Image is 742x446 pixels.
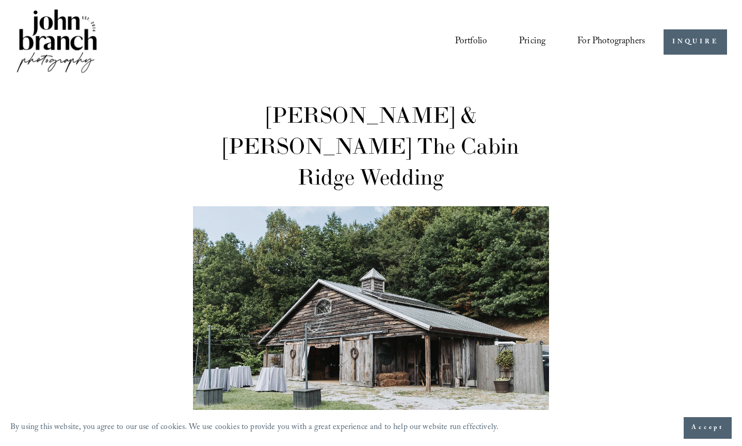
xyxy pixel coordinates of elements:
a: folder dropdown [577,32,645,52]
a: Portfolio [455,32,488,52]
button: Accept [684,417,732,439]
img: John Branch IV Photography [15,7,99,77]
span: For Photographers [577,34,645,51]
a: Pricing [519,32,545,52]
span: Accept [691,423,724,433]
p: By using this website, you agree to our use of cookies. We use cookies to provide you with a grea... [10,420,498,436]
h1: [PERSON_NAME] & [PERSON_NAME] The Cabin Ridge Wedding [193,100,549,193]
a: INQUIRE [664,29,727,55]
img: 001-shelby---tyler-s-the-cabin-ridge-wedding---hendersonville--nc.jpg [193,206,549,443]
